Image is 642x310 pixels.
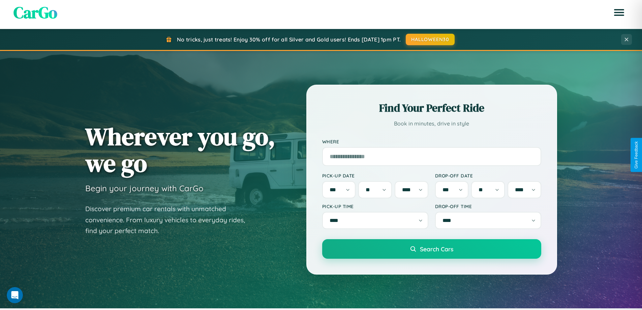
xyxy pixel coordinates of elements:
[610,3,629,22] button: Open menu
[435,173,541,178] label: Drop-off Date
[322,119,541,129] p: Book in minutes, drive in style
[177,36,401,43] span: No tricks, just treats! Enjoy 30% off for all Silver and Gold users! Ends [DATE] 1pm PT.
[435,203,541,209] label: Drop-off Time
[85,183,204,193] h3: Begin your journey with CarGo
[322,173,428,178] label: Pick-up Date
[85,123,275,176] h1: Wherever you go, we go
[13,1,57,24] span: CarGo
[322,239,541,259] button: Search Cars
[322,101,541,115] h2: Find Your Perfect Ride
[7,287,23,303] iframe: Intercom live chat
[322,139,541,144] label: Where
[406,34,455,45] button: HALLOWEEN30
[634,141,639,169] div: Give Feedback
[85,203,254,236] p: Discover premium car rentals with unmatched convenience. From luxury vehicles to everyday rides, ...
[420,245,453,253] span: Search Cars
[322,203,428,209] label: Pick-up Time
